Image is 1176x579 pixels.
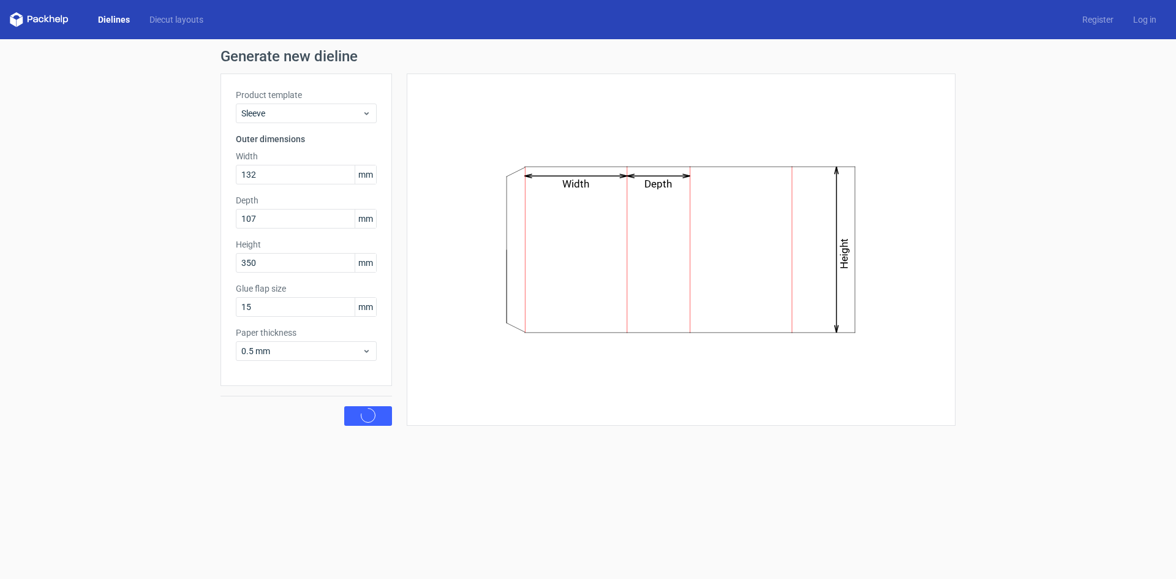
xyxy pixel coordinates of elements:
span: mm [355,210,376,228]
span: mm [355,254,376,272]
a: Dielines [88,13,140,26]
span: 0.5 mm [241,345,362,357]
a: Diecut layouts [140,13,213,26]
label: Product template [236,89,377,101]
span: mm [355,165,376,184]
a: Register [1072,13,1123,26]
text: Width [563,178,590,190]
text: Depth [645,178,673,190]
h3: Outer dimensions [236,133,377,145]
text: Height [839,238,851,269]
h1: Generate new dieline [221,49,956,64]
label: Glue flap size [236,282,377,295]
label: Depth [236,194,377,206]
a: Log in [1123,13,1166,26]
span: mm [355,298,376,316]
label: Width [236,150,377,162]
label: Paper thickness [236,327,377,339]
span: Sleeve [241,107,362,119]
label: Height [236,238,377,251]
